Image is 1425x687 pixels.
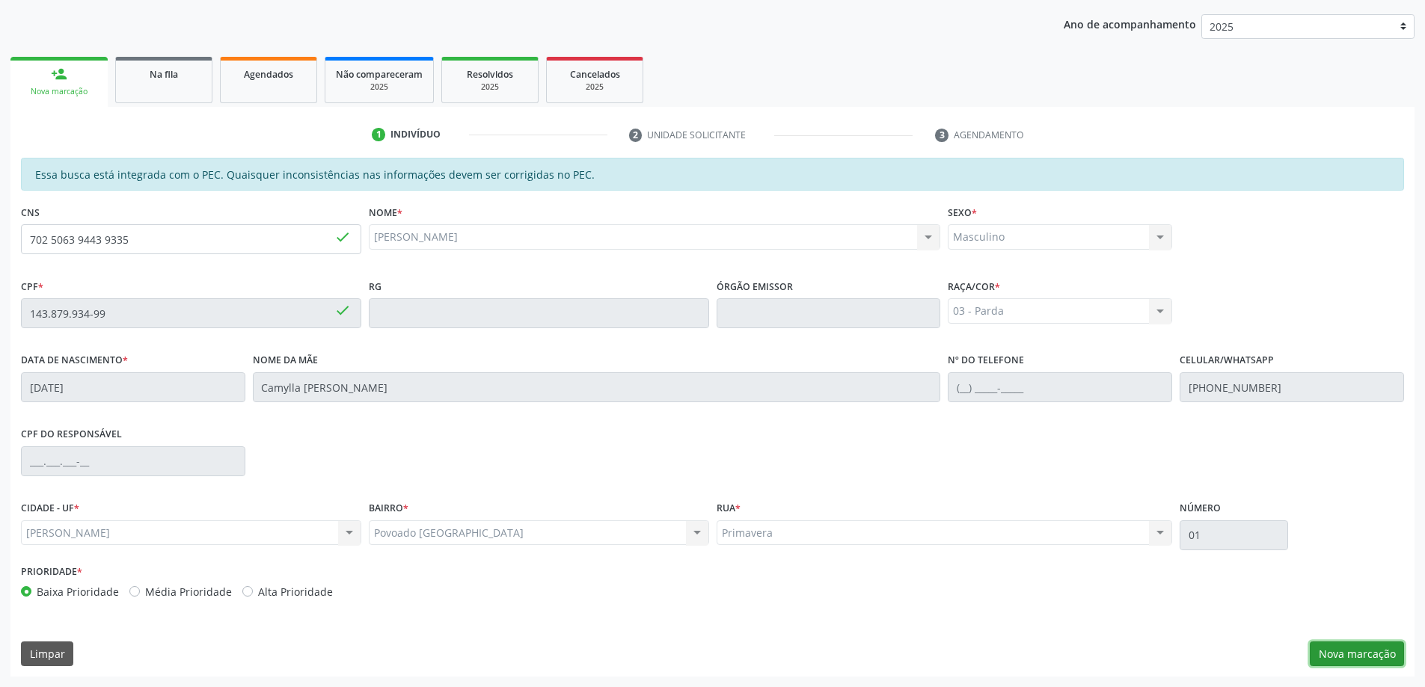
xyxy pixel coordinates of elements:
[21,561,82,584] label: Prioridade
[334,229,351,245] span: done
[570,68,620,81] span: Cancelados
[21,158,1404,191] div: Essa busca está integrada com o PEC. Quaisquer inconsistências nas informações devem ser corrigid...
[336,68,423,81] span: Não compareceram
[1180,349,1274,372] label: Celular/WhatsApp
[21,372,245,402] input: __/__/____
[21,86,97,97] div: Nova marcação
[948,372,1172,402] input: (__) _____-_____
[244,68,293,81] span: Agendados
[453,81,527,93] div: 2025
[717,497,741,520] label: Rua
[150,68,178,81] span: Na fila
[467,68,513,81] span: Resolvidos
[1180,372,1404,402] input: (__) _____-_____
[369,275,381,298] label: RG
[948,349,1024,372] label: Nº do Telefone
[21,423,122,446] label: CPF do responsável
[557,81,632,93] div: 2025
[948,201,977,224] label: Sexo
[21,446,245,476] input: ___.___.___-__
[145,584,232,600] label: Média Prioridade
[1180,497,1221,520] label: Número
[390,128,441,141] div: Indivíduo
[717,275,793,298] label: Órgão emissor
[51,66,67,82] div: person_add
[336,81,423,93] div: 2025
[258,584,333,600] label: Alta Prioridade
[369,497,408,520] label: BAIRRO
[948,275,1000,298] label: Raça/cor
[37,584,119,600] label: Baixa Prioridade
[21,275,43,298] label: CPF
[372,128,385,141] div: 1
[369,201,402,224] label: Nome
[1064,14,1196,33] p: Ano de acompanhamento
[21,201,40,224] label: CNS
[334,302,351,318] span: done
[1310,641,1404,667] button: Nova marcação
[253,349,318,372] label: Nome da mãe
[21,349,128,372] label: Data de nascimento
[21,497,79,520] label: CIDADE - UF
